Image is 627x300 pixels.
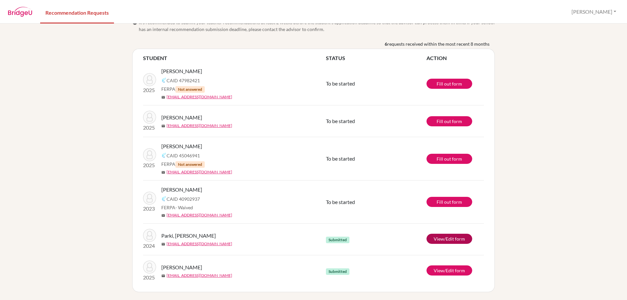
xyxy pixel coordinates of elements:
[161,186,202,194] span: [PERSON_NAME]
[161,67,202,75] span: [PERSON_NAME]
[161,95,165,99] span: mail
[167,212,232,218] a: [EMAIL_ADDRESS][DOMAIN_NAME]
[143,261,156,274] img: Satyal, Shabdi
[426,79,472,89] a: Fill out form
[143,148,156,161] img: Acharya, Samir
[161,86,205,93] span: FERPA
[326,155,355,162] span: To be started
[326,237,349,243] span: Submitted
[143,124,156,132] p: 2025
[143,242,156,250] p: 2024
[167,169,232,175] a: [EMAIL_ADDRESS][DOMAIN_NAME]
[167,123,232,129] a: [EMAIL_ADDRESS][DOMAIN_NAME]
[161,196,167,201] img: Common App logo
[161,78,167,83] img: Common App logo
[426,265,472,276] a: View/Edit form
[175,205,193,210] span: - Waived
[143,73,156,86] img: Raut, Teju
[426,116,472,126] a: Fill out form
[175,86,205,93] span: Not answered
[143,229,156,242] img: Parki, Sangita
[426,197,472,207] a: Fill out form
[132,20,137,25] span: info
[326,118,355,124] span: To be started
[326,199,355,205] span: To be started
[161,142,202,150] span: [PERSON_NAME]
[426,54,484,62] th: ACTION
[143,274,156,281] p: 2025
[161,204,193,211] span: FERPA
[143,192,156,205] img: Rawal, Devaki
[326,268,349,275] span: Submitted
[143,111,156,124] img: Bhusal, Swastik
[143,161,156,169] p: 2025
[167,77,200,84] span: CAID 47982421
[167,273,232,278] a: [EMAIL_ADDRESS][DOMAIN_NAME]
[40,1,114,24] a: Recommendation Requests
[167,241,232,247] a: [EMAIL_ADDRESS][DOMAIN_NAME]
[326,80,355,87] span: To be started
[161,232,216,240] span: Parki, [PERSON_NAME]
[139,19,495,33] span: It’s recommended to submit your teacher recommendations at least 2 weeks before the student’s app...
[167,152,200,159] span: CAID 45046941
[161,242,165,246] span: mail
[175,161,205,168] span: Not answered
[385,40,387,47] b: 6
[161,161,205,168] span: FERPA
[161,153,167,158] img: Common App logo
[161,170,165,174] span: mail
[569,6,619,18] button: [PERSON_NAME]
[161,114,202,121] span: [PERSON_NAME]
[161,213,165,217] span: mail
[161,274,165,278] span: mail
[167,196,200,202] span: CAID 40902937
[161,263,202,271] span: [PERSON_NAME]
[387,40,490,47] span: requests received within the most recent 8 months
[143,54,326,62] th: STUDENT
[143,205,156,213] p: 2023
[326,54,426,62] th: STATUS
[426,234,472,244] a: View/Edit form
[143,86,156,94] p: 2025
[167,94,232,100] a: [EMAIL_ADDRESS][DOMAIN_NAME]
[8,7,32,17] img: BridgeU logo
[426,154,472,164] a: Fill out form
[161,124,165,128] span: mail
